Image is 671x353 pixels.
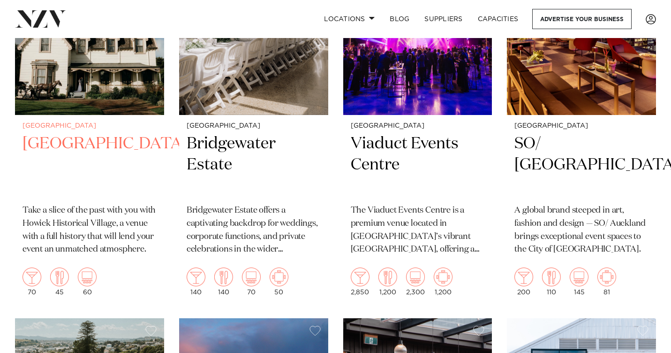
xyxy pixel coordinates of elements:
[78,268,97,296] div: 60
[351,133,485,197] h2: Viaduct Events Centre
[406,268,425,296] div: 2,300
[434,268,452,296] div: 1,200
[351,268,369,286] img: cocktail.png
[514,268,533,296] div: 200
[417,9,470,29] a: SUPPLIERS
[15,10,66,27] img: nzv-logo.png
[78,268,97,286] img: theatre.png
[23,204,157,257] p: Take a slice of the past with you with Howick Historical Village, a venue with a full history tha...
[23,268,41,286] img: cocktail.png
[50,268,69,296] div: 45
[570,268,588,296] div: 145
[187,204,321,257] p: Bridgewater Estate offers a captivating backdrop for weddings, corporate functions, and private c...
[270,268,288,286] img: meeting.png
[532,9,632,29] a: Advertise your business
[214,268,233,286] img: dining.png
[470,9,526,29] a: Capacities
[23,133,157,197] h2: [GEOGRAPHIC_DATA]
[514,268,533,286] img: cocktail.png
[514,133,648,197] h2: SO/ [GEOGRAPHIC_DATA]
[187,268,205,296] div: 140
[242,268,261,296] div: 70
[270,268,288,296] div: 50
[378,268,397,286] img: dining.png
[351,123,485,130] small: [GEOGRAPHIC_DATA]
[214,268,233,296] div: 140
[542,268,561,296] div: 110
[514,123,648,130] small: [GEOGRAPHIC_DATA]
[351,204,485,257] p: The Viaduct Events Centre is a premium venue located in [GEOGRAPHIC_DATA]’s vibrant [GEOGRAPHIC_D...
[514,204,648,257] p: A global brand steeped in art, fashion and design — SO/ Auckland brings exceptional event spaces ...
[597,268,616,286] img: meeting.png
[434,268,452,286] img: meeting.png
[542,268,561,286] img: dining.png
[187,268,205,286] img: cocktail.png
[382,9,417,29] a: BLOG
[597,268,616,296] div: 81
[23,123,157,130] small: [GEOGRAPHIC_DATA]
[378,268,397,296] div: 1,200
[317,9,382,29] a: Locations
[50,268,69,286] img: dining.png
[242,268,261,286] img: theatre.png
[351,268,369,296] div: 2,850
[23,268,41,296] div: 70
[187,133,321,197] h2: Bridgewater Estate
[570,268,588,286] img: theatre.png
[406,268,425,286] img: theatre.png
[187,123,321,130] small: [GEOGRAPHIC_DATA]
